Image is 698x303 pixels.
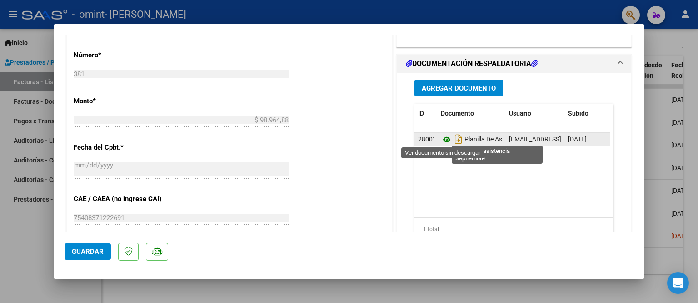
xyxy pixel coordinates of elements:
datatable-header-cell: Acción [610,104,655,123]
span: Usuario [509,110,531,117]
button: Guardar [65,243,111,260]
span: Documento [441,110,474,117]
mat-expansion-panel-header: DOCUMENTACIÓN RESPALDATORIA [397,55,631,73]
datatable-header-cell: Usuario [505,104,564,123]
h1: DOCUMENTACIÓN RESPALDATORIA [406,58,538,69]
button: Agregar Documento [414,80,503,96]
span: ID [418,110,424,117]
p: CAE / CAEA (no ingrese CAI) [74,194,167,204]
datatable-header-cell: Documento [437,104,505,123]
span: Guardar [72,247,104,256]
datatable-header-cell: Subido [564,104,610,123]
span: Planilla De Asistencia Septiembre [441,136,557,143]
i: Descargar documento [453,132,464,146]
p: Monto [74,96,167,106]
datatable-header-cell: ID [414,104,437,123]
div: DOCUMENTACIÓN RESPALDATORIA [397,73,631,262]
p: Fecha del Cpbt. [74,142,167,153]
span: Subido [568,110,588,117]
div: Open Intercom Messenger [667,272,689,294]
span: [DATE] [568,136,587,143]
div: 1 total [414,218,613,241]
span: [EMAIL_ADDRESS][DOMAIN_NAME] - [PERSON_NAME] [509,136,663,143]
p: Número [74,50,167,61]
span: Agregar Documento [422,84,496,92]
span: 28001 [418,136,436,143]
